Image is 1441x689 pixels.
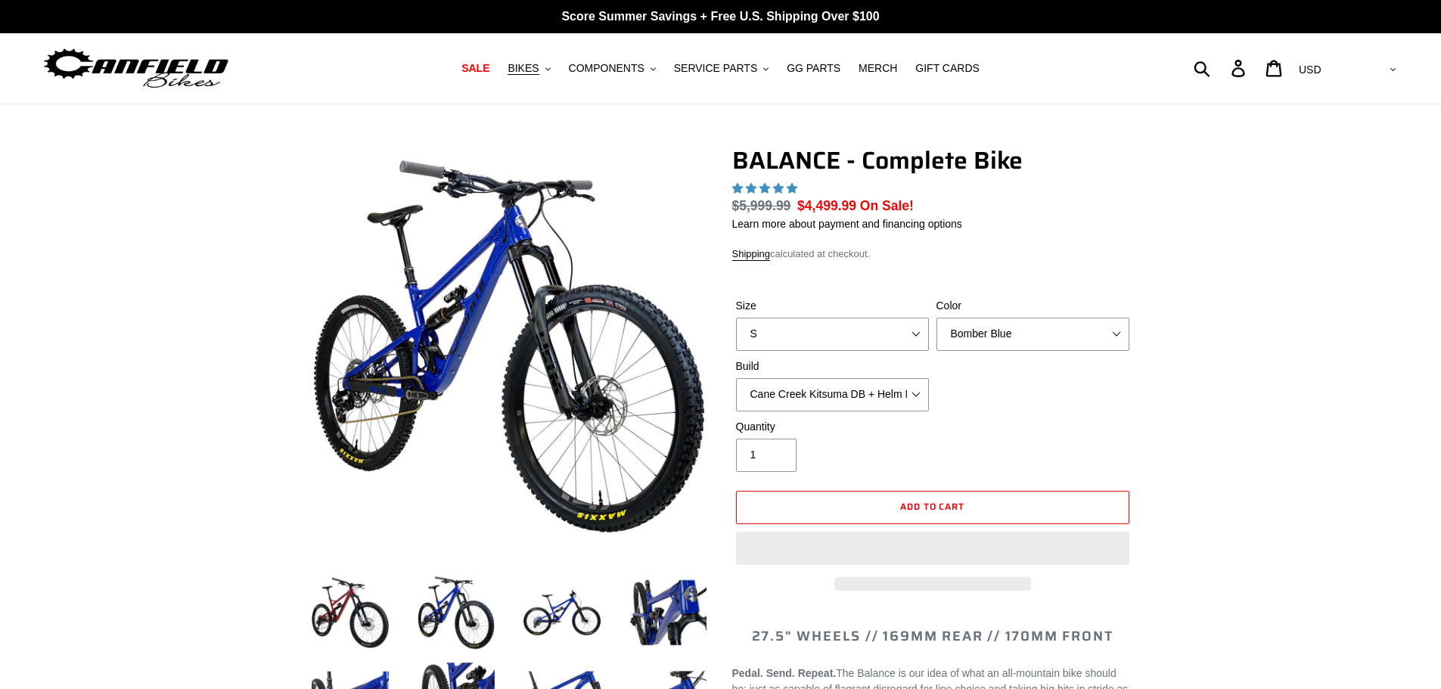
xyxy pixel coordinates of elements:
img: BALANCE - Complete Bike [312,149,707,544]
img: Canfield Bikes [42,45,231,92]
h1: BALANCE - Complete Bike [732,146,1133,175]
a: Shipping [732,248,771,261]
span: On Sale! [860,196,914,216]
input: Search [1202,51,1241,85]
span: MERCH [859,62,897,75]
img: Load image into Gallery viewer, BALANCE - Complete Bike [626,571,710,654]
span: $4,499.99 [797,198,856,213]
label: Quantity [736,419,929,435]
span: SALE [461,62,489,75]
a: GIFT CARDS [908,58,987,79]
a: MERCH [851,58,905,79]
span: COMPONENTS [569,62,644,75]
button: Add to cart [736,491,1129,524]
span: GG PARTS [787,62,840,75]
a: Learn more about payment and financing options [732,218,962,230]
h2: 27.5" WHEELS // 169MM REAR // 170MM FRONT [732,628,1133,645]
span: SERVICE PARTS [674,62,757,75]
button: BIKES [500,58,557,79]
span: Add to cart [900,499,965,514]
label: Size [736,298,929,314]
label: Build [736,358,929,374]
span: GIFT CARDS [915,62,980,75]
span: BIKES [508,62,539,75]
label: Color [936,298,1129,314]
img: Load image into Gallery viewer, BALANCE - Complete Bike [309,571,392,654]
a: SALE [454,58,497,79]
b: Pedal. Send. Repeat. [732,667,837,679]
a: GG PARTS [779,58,848,79]
button: COMPONENTS [561,58,663,79]
span: 5.00 stars [732,182,800,194]
s: $5,999.99 [732,198,791,213]
img: Load image into Gallery viewer, BALANCE - Complete Bike [415,571,498,654]
button: SERVICE PARTS [666,58,776,79]
div: calculated at checkout. [732,247,1133,262]
img: Load image into Gallery viewer, BALANCE - Complete Bike [520,571,604,654]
